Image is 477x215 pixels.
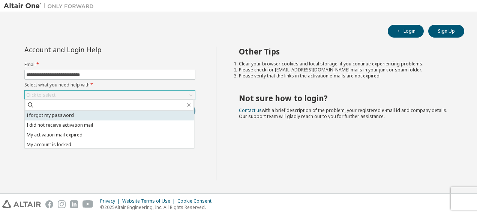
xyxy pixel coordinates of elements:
[25,91,195,100] div: Click to select
[239,61,451,67] li: Clear your browser cookies and local storage, if you continue experiencing problems.
[177,198,216,204] div: Cookie Consent
[239,93,451,103] h2: Not sure how to login?
[2,200,41,208] img: altair_logo.svg
[239,107,447,120] span: with a brief description of the problem, your registered e-mail id and company details. Our suppo...
[24,47,161,53] div: Account and Login Help
[428,25,464,38] button: Sign Up
[239,107,262,114] a: Contact us
[26,92,55,98] div: Click to select
[24,82,195,88] label: Select what you need help with
[45,200,53,208] img: facebook.svg
[24,62,195,68] label: Email
[25,111,194,120] li: I forgot my password
[58,200,66,208] img: instagram.svg
[388,25,424,38] button: Login
[122,198,177,204] div: Website Terms of Use
[100,198,122,204] div: Privacy
[239,47,451,56] h2: Other Tips
[239,73,451,79] li: Please verify that the links in the activation e-mails are not expired.
[239,67,451,73] li: Please check for [EMAIL_ADDRESS][DOMAIN_NAME] mails in your junk or spam folder.
[100,204,216,210] p: © 2025 Altair Engineering, Inc. All Rights Reserved.
[82,200,93,208] img: youtube.svg
[70,200,78,208] img: linkedin.svg
[4,2,97,10] img: Altair One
